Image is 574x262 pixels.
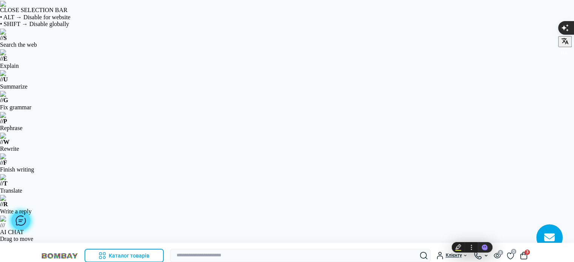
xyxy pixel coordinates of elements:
button: Search [420,252,428,259]
button: 8 [494,252,501,259]
img: BOMBAY [41,252,78,259]
span: 8 [498,250,503,255]
a: 0 [507,251,514,259]
button: 3 [520,252,528,259]
span: 0 [511,249,516,254]
span: 3 [525,250,530,255]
